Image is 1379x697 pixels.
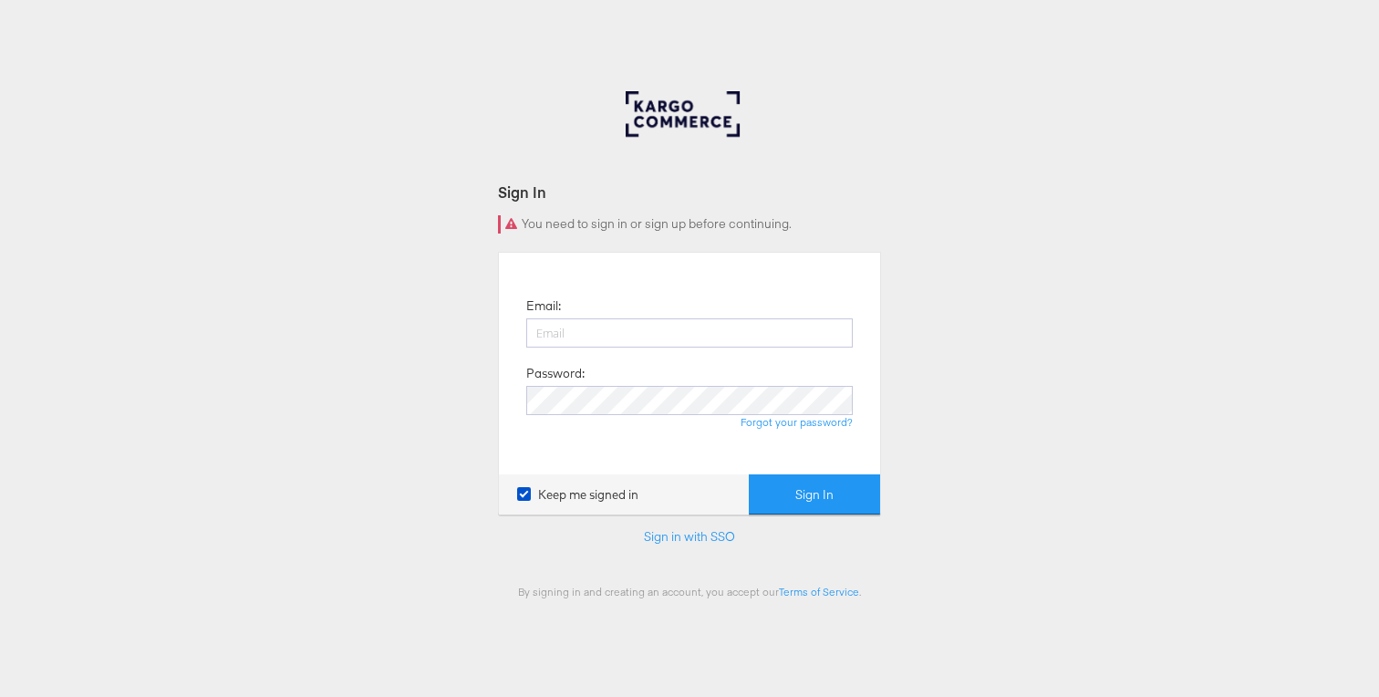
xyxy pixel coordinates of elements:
[779,585,859,598] a: Terms of Service
[526,297,561,315] label: Email:
[526,365,585,382] label: Password:
[498,585,881,598] div: By signing in and creating an account, you accept our .
[498,182,881,203] div: Sign In
[749,474,880,515] button: Sign In
[741,415,853,429] a: Forgot your password?
[498,215,881,234] div: You need to sign in or sign up before continuing.
[526,318,853,348] input: Email
[644,528,735,545] a: Sign in with SSO
[517,486,638,504] label: Keep me signed in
